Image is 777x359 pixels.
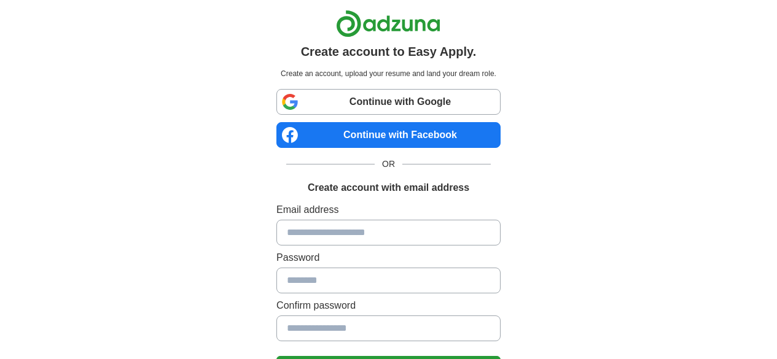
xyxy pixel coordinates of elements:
[276,89,501,115] a: Continue with Google
[276,203,501,217] label: Email address
[336,10,440,37] img: Adzuna logo
[375,158,402,171] span: OR
[276,298,501,313] label: Confirm password
[279,68,498,79] p: Create an account, upload your resume and land your dream role.
[276,250,501,265] label: Password
[301,42,477,61] h1: Create account to Easy Apply.
[308,180,469,195] h1: Create account with email address
[276,122,501,148] a: Continue with Facebook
